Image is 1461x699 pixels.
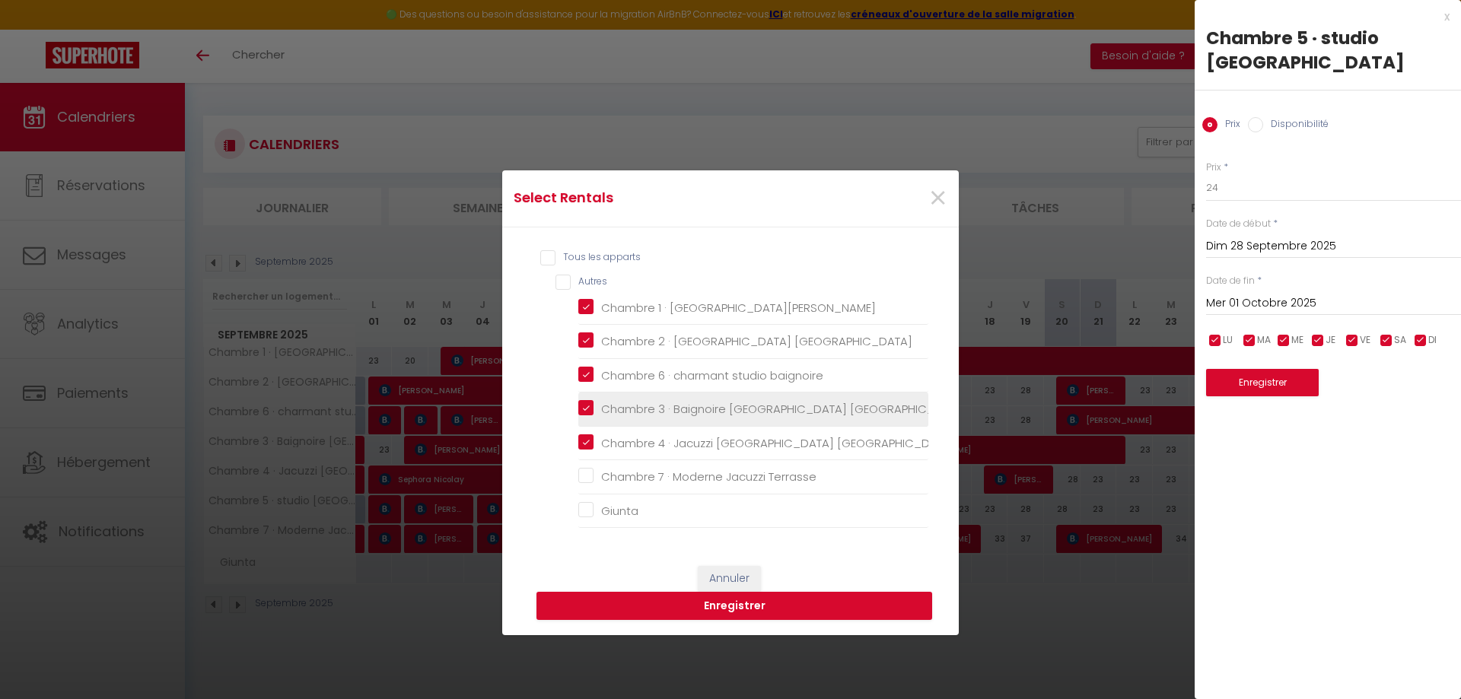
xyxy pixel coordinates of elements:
span: SA [1394,333,1406,348]
span: × [928,176,947,221]
span: DI [1428,333,1437,348]
span: ME [1291,333,1303,348]
span: Chambre 1 · [GEOGRAPHIC_DATA][PERSON_NAME] [601,300,876,316]
span: LU [1223,333,1233,348]
button: Close [928,183,947,215]
label: Prix [1217,117,1240,134]
span: Giunta [601,503,638,519]
span: VE [1360,333,1370,348]
button: Annuler [698,566,761,592]
div: x [1195,8,1450,26]
span: JE [1326,333,1335,348]
div: Chambre 5 · studio [GEOGRAPHIC_DATA] [1206,26,1450,75]
button: Ouvrir le widget de chat LiveChat [12,6,58,52]
button: Enregistrer [536,592,932,621]
button: Enregistrer [1206,369,1319,396]
label: Date de fin [1206,274,1255,288]
iframe: Chat [1396,631,1450,688]
h4: Select Rentals [514,187,796,208]
label: Disponibilité [1263,117,1329,134]
label: Date de début [1206,217,1271,231]
span: MA [1257,333,1271,348]
label: Prix [1206,160,1221,175]
span: Chambre 4 · Jacuzzi [GEOGRAPHIC_DATA] [GEOGRAPHIC_DATA] [601,435,955,451]
span: Chambre 6 · charmant studio baignoire [601,367,823,383]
